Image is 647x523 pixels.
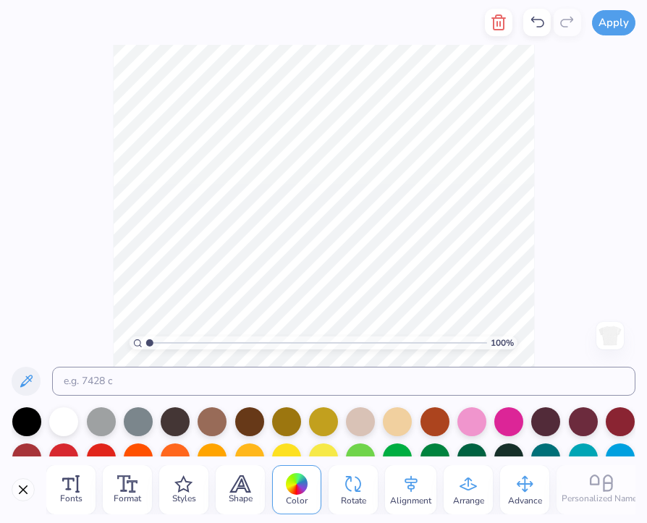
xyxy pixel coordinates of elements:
[172,493,196,504] span: Styles
[341,495,366,506] span: Rotate
[286,495,308,506] span: Color
[592,10,635,35] button: Apply
[599,324,622,347] img: Back
[390,495,431,506] span: Alignment
[453,495,484,506] span: Arrange
[12,478,35,501] button: Close
[114,493,141,504] span: Format
[52,367,635,396] input: e.g. 7428 c
[508,495,542,506] span: Advance
[229,493,253,504] span: Shape
[60,493,83,504] span: Fonts
[491,336,514,349] span: 100 %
